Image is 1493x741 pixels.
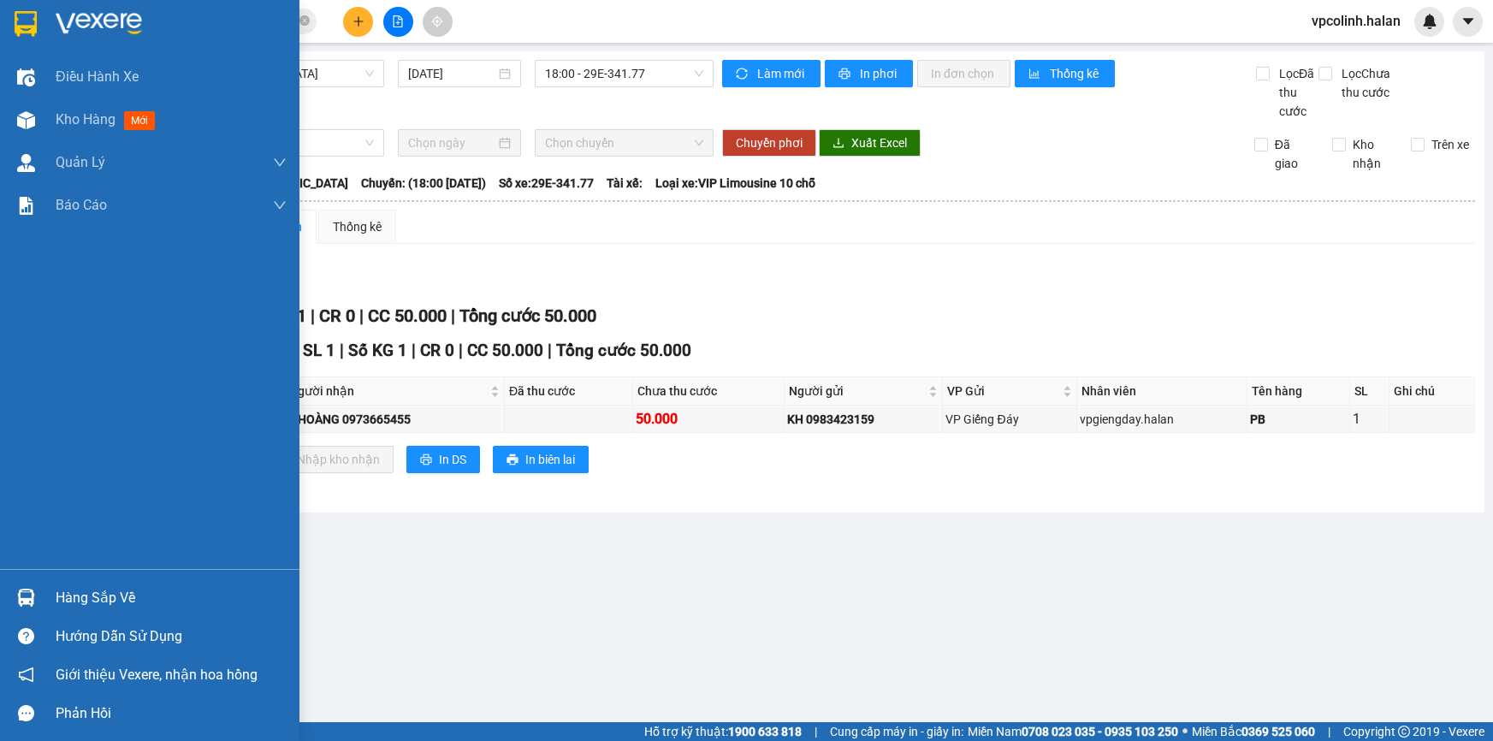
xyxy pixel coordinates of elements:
[408,133,495,152] input: Chọn ngày
[1389,377,1475,406] th: Ghi chú
[299,14,310,30] span: close-circle
[1425,135,1476,154] span: Trên xe
[1077,377,1247,406] th: Nhân viên
[728,725,802,738] strong: 1900 633 818
[124,111,155,130] span: mới
[383,7,413,37] button: file-add
[825,60,913,87] button: printerIn phơi
[1022,725,1178,738] strong: 0708 023 035 - 0935 103 250
[273,156,287,169] span: down
[545,61,703,86] span: 18:00 - 29E-341.77
[1028,68,1043,81] span: bar-chart
[56,624,287,649] div: Hướng dẫn sử dụng
[851,133,907,152] span: Xuất Excel
[459,305,596,326] span: Tổng cước 50.000
[56,585,287,611] div: Hàng sắp về
[722,129,816,157] button: Chuyển phơi
[1460,14,1476,29] span: caret-down
[819,129,921,157] button: downloadXuất Excel
[361,174,486,193] span: Chuyến: (18:00 [DATE])
[299,15,310,26] span: close-circle
[505,377,633,406] th: Đã thu cước
[633,377,785,406] th: Chưa thu cước
[420,453,432,467] span: printer
[18,667,34,683] span: notification
[832,137,844,151] span: download
[15,11,37,37] img: logo-vxr
[333,217,382,236] div: Thống kê
[289,382,487,400] span: Người nhận
[287,410,501,429] div: A HOÀNG 0973665455
[1182,728,1188,735] span: ⚪️
[1247,377,1349,406] th: Tên hàng
[830,722,963,741] span: Cung cấp máy in - giấy in:
[368,305,447,326] span: CC 50.000
[56,111,116,127] span: Kho hàng
[787,410,940,429] div: KH 0983423159
[1350,377,1389,406] th: SL
[757,64,807,83] span: Làm mới
[273,199,287,212] span: down
[968,722,1178,741] span: Miền Nam
[548,341,552,360] span: |
[947,382,1059,400] span: VP Gửi
[860,64,899,83] span: In phơi
[636,408,781,430] div: 50.000
[1328,722,1330,741] span: |
[343,7,373,37] button: plus
[406,446,480,473] button: printerIn DS
[451,305,455,326] span: |
[412,341,416,360] span: |
[348,341,407,360] span: Số KG 1
[493,446,589,473] button: printerIn biên lai
[303,341,335,360] span: SL 1
[56,151,105,173] span: Quản Lý
[1080,410,1244,429] div: vpgiengday.halan
[1241,725,1315,738] strong: 0369 525 060
[56,194,107,216] span: Báo cáo
[556,341,691,360] span: Tổng cước 50.000
[459,341,463,360] span: |
[353,15,364,27] span: plus
[1346,135,1397,173] span: Kho nhận
[423,7,453,37] button: aim
[1422,14,1437,29] img: icon-new-feature
[838,68,853,81] span: printer
[56,701,287,726] div: Phản hồi
[264,446,394,473] button: downloadNhập kho nhận
[439,450,466,469] span: In DS
[319,305,355,326] span: CR 0
[17,154,35,172] img: warehouse-icon
[311,305,315,326] span: |
[945,410,1074,429] div: VP Giếng Đáy
[607,174,643,193] span: Tài xế:
[644,722,802,741] span: Hỗ trợ kỹ thuật:
[17,589,35,607] img: warehouse-icon
[507,453,518,467] span: printer
[359,305,364,326] span: |
[499,174,594,193] span: Số xe: 29E-341.77
[1015,60,1115,87] button: bar-chartThống kê
[340,341,344,360] span: |
[17,68,35,86] img: warehouse-icon
[17,111,35,129] img: warehouse-icon
[525,450,575,469] span: In biên lai
[722,60,821,87] button: syncLàm mới
[1250,410,1346,429] div: PB
[736,68,750,81] span: sync
[815,722,817,741] span: |
[17,197,35,215] img: solution-icon
[1268,135,1319,173] span: Đã giao
[18,705,34,721] span: message
[789,382,926,400] span: Người gửi
[1353,408,1386,430] div: 1
[56,664,258,685] span: Giới thiệu Vexere, nhận hoa hồng
[655,174,815,193] span: Loại xe: VIP Limousine 10 chỗ
[56,66,139,87] span: Điều hành xe
[408,64,495,83] input: 13/10/2025
[467,341,543,360] span: CC 50.000
[1398,726,1410,738] span: copyright
[917,60,1010,87] button: In đơn chọn
[1050,64,1101,83] span: Thống kê
[545,130,703,156] span: Chọn chuyến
